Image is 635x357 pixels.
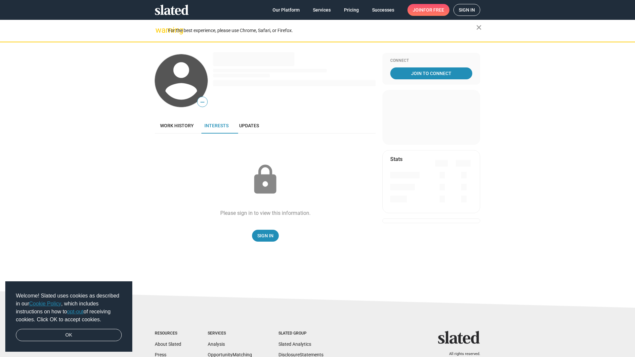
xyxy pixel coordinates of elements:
div: Connect [390,58,472,63]
mat-icon: warning [155,26,163,34]
a: Updates [234,118,264,134]
mat-icon: lock [249,163,282,196]
a: Interests [199,118,234,134]
a: Pricing [339,4,364,16]
span: Interests [204,123,229,128]
a: Our Platform [267,4,305,16]
div: For the best experience, please use Chrome, Safari, or Firefox. [168,26,476,35]
a: Cookie Policy [29,301,61,306]
a: Analysis [208,341,225,347]
a: dismiss cookie message [16,329,122,341]
a: Work history [155,118,199,134]
span: Join [413,4,444,16]
a: Join To Connect [390,67,472,79]
a: About Slated [155,341,181,347]
span: for free [423,4,444,16]
a: Sign in [453,4,480,16]
span: Sign in [459,4,475,16]
div: cookieconsent [5,281,132,352]
span: Updates [239,123,259,128]
span: Join To Connect [392,67,471,79]
a: Slated Analytics [278,341,311,347]
div: Services [208,331,252,336]
span: Welcome! Slated uses cookies as described in our , which includes instructions on how to of recei... [16,292,122,324]
mat-card-title: Stats [390,156,402,163]
span: Work history [160,123,194,128]
a: Joinfor free [407,4,449,16]
span: Sign In [257,230,274,242]
span: Services [313,4,331,16]
div: Please sign in to view this information. [220,210,311,217]
a: Sign In [252,230,279,242]
a: opt-out [67,309,84,314]
span: Successes [372,4,394,16]
div: Resources [155,331,181,336]
a: Successes [367,4,400,16]
a: Services [308,4,336,16]
span: Our Platform [273,4,300,16]
mat-icon: close [475,23,483,31]
div: Slated Group [278,331,323,336]
span: Pricing [344,4,359,16]
span: — [197,98,207,106]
